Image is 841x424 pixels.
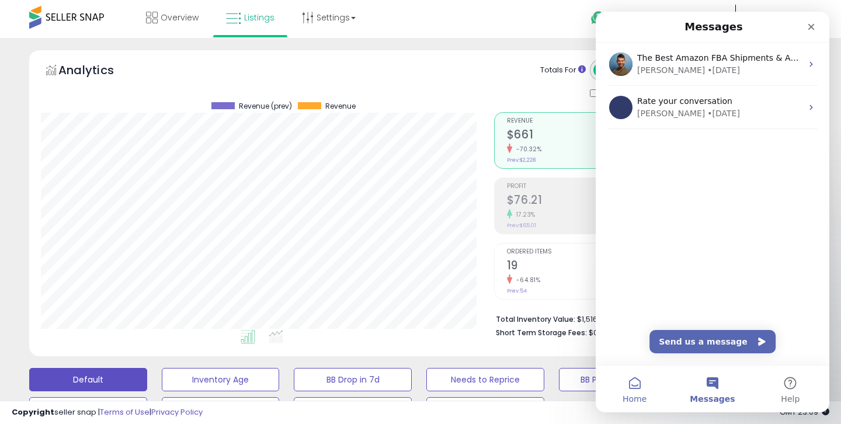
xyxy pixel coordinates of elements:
button: Help [156,354,234,401]
li: $1,516 [496,311,791,325]
i: Get Help [590,11,605,25]
button: Needs to Reprice [426,368,544,391]
div: Totals For [540,65,586,76]
h2: $76.21 [507,193,641,209]
button: Top Sellers [29,397,147,420]
button: BB Price Below Min [559,368,677,391]
span: Profit [507,183,641,190]
b: Short Term Storage Fees: [496,328,587,338]
strong: Copyright [12,406,54,418]
button: Inventory Age [162,368,280,391]
div: Include Returns [581,87,677,100]
button: 30 Day Decrease [426,397,544,420]
button: BB Drop in 7d [294,368,412,391]
a: Help [582,2,644,38]
button: Default [29,368,147,391]
small: 17.23% [512,210,536,219]
button: Items Being Repriced [294,397,412,420]
b: Total Inventory Value: [496,314,575,324]
button: Send us a message [54,318,180,342]
span: Revenue [507,118,641,124]
small: -70.32% [512,145,542,154]
span: Overview [161,12,199,23]
div: [PERSON_NAME] [41,96,109,108]
small: Prev: $2,228 [507,157,536,164]
button: Selling @ Max [162,397,280,420]
span: Help [185,383,204,391]
span: $0.28 [589,327,609,338]
small: Prev: 54 [507,287,527,294]
h2: $661 [507,128,641,144]
small: Prev: $65.01 [507,222,536,229]
div: • [DATE] [112,53,144,65]
h5: Analytics [58,62,137,81]
span: Ordered Items [507,249,641,255]
span: Revenue (prev) [239,102,292,110]
span: Messages [94,383,139,391]
span: Home [27,383,51,391]
h2: 19 [507,259,641,274]
button: Messages [78,354,155,401]
span: Revenue [325,102,356,110]
img: Profile image for Adam [13,84,37,107]
a: Privacy Policy [151,406,203,418]
a: Terms of Use [100,406,150,418]
span: Rate your conversation [41,85,137,94]
div: [PERSON_NAME] [41,53,109,65]
small: -64.81% [512,276,541,284]
button: All Selected Listings [593,62,680,78]
div: seller snap | | [12,407,203,418]
iframe: Intercom live chat [596,12,829,412]
div: • [DATE] [112,96,144,108]
span: Listings [244,12,274,23]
